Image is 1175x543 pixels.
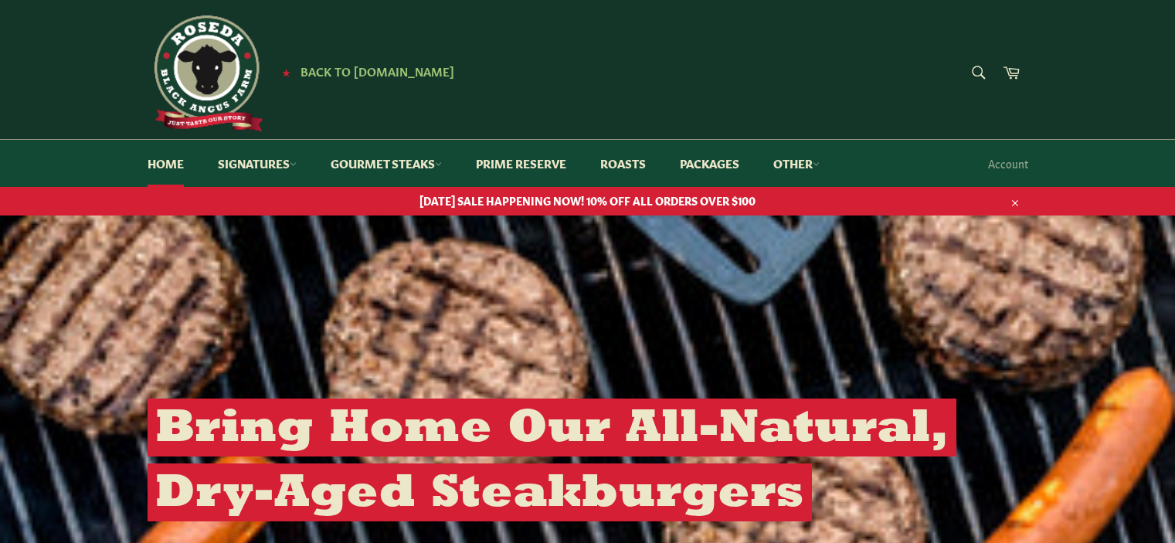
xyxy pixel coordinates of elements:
a: Packages [664,140,755,187]
h2: Bring Home Our All-Natural, Dry-Aged Steakburgers [148,399,956,521]
a: ★ Back to [DOMAIN_NAME] [274,66,454,78]
a: Other [758,140,835,187]
a: Gourmet Steaks [315,140,457,187]
a: Home [132,140,199,187]
a: Prime Reserve [460,140,582,187]
a: Account [980,141,1036,186]
a: Roasts [585,140,661,187]
img: Roseda Beef [148,15,263,131]
span: [DATE] SALE HAPPENING NOW! 10% OFF ALL ORDERS OVER $100 [132,193,1044,208]
span: ★ [282,66,290,78]
span: Back to [DOMAIN_NAME] [301,63,454,79]
a: Signatures [202,140,312,187]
